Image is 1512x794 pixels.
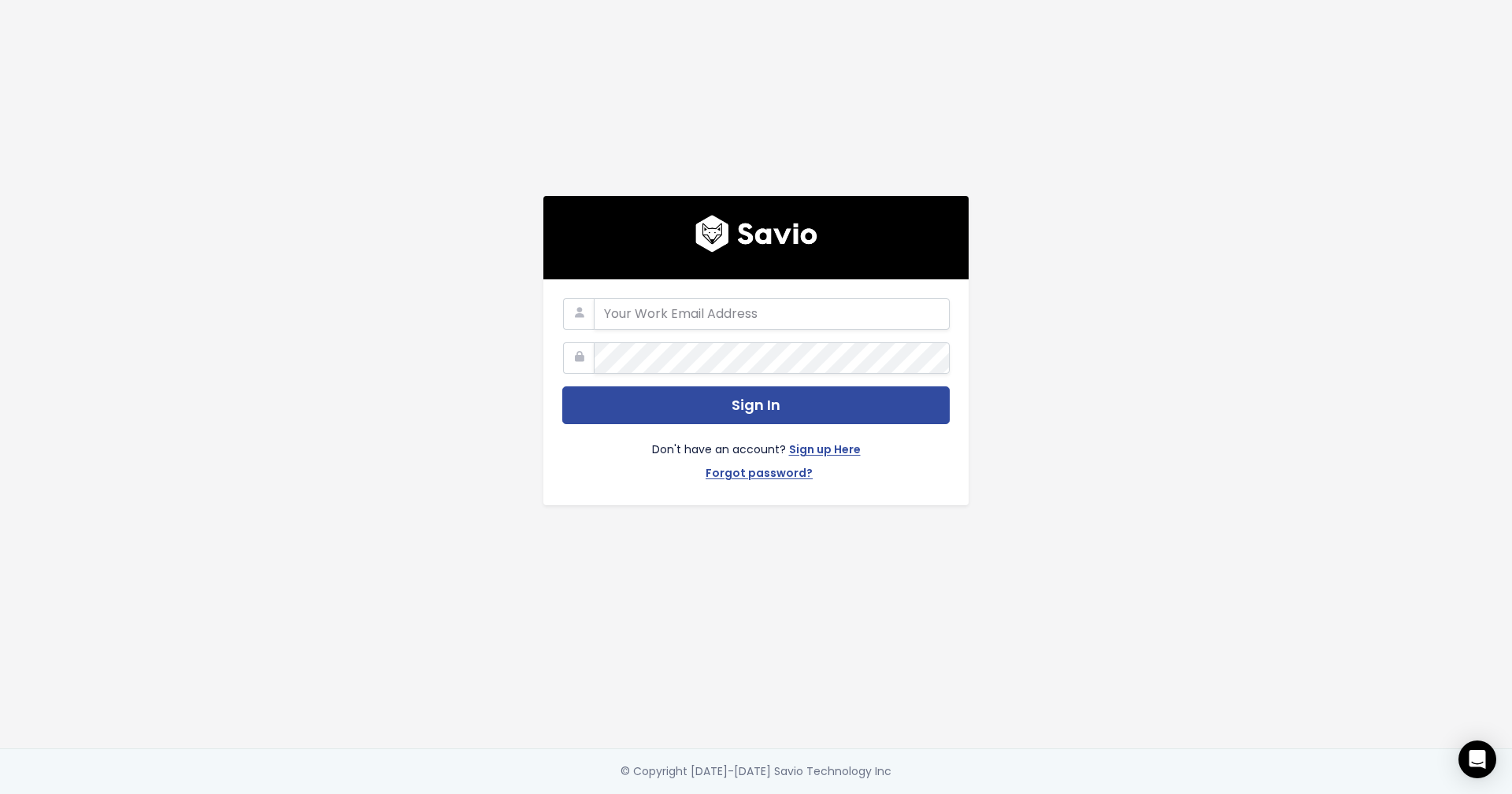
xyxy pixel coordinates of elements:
a: Sign up Here [789,440,861,463]
div: Open Intercom Messenger [1458,740,1496,778]
button: Sign In [562,386,950,425]
a: Forgot password? [706,463,813,486]
div: Don't have an account? [562,424,950,486]
div: © Copyright [DATE]-[DATE] Savio Technology Inc [621,762,891,781]
img: logo600x187.a314fd40982d.png [695,215,817,253]
input: Your Work Email Address [594,298,950,330]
